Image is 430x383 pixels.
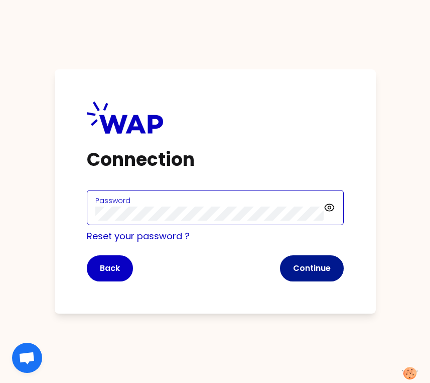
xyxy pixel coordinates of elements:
div: Open chat [12,343,42,373]
button: Continue [280,255,344,281]
label: Password [95,196,130,206]
button: Back [87,255,133,281]
a: Reset your password ? [87,230,190,242]
h1: Connection [87,150,344,170]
